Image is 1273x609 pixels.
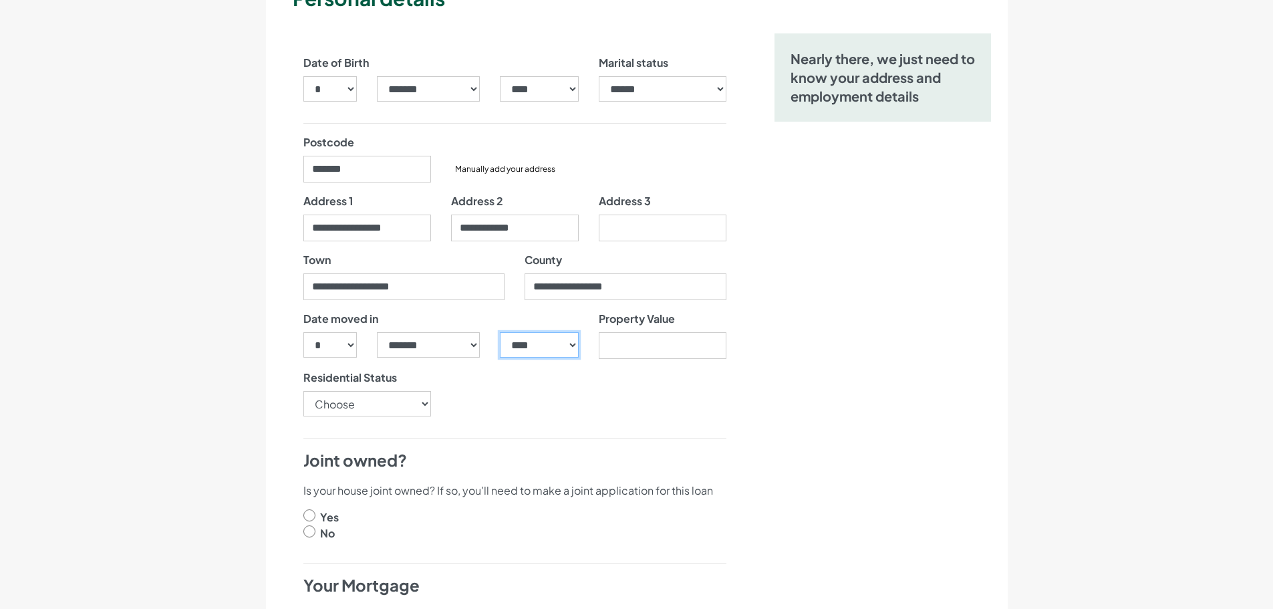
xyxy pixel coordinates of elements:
label: Town [303,252,331,268]
label: Postcode [303,134,354,150]
label: Date moved in [303,311,378,327]
label: Address 2 [451,193,503,209]
h5: Nearly there, we just need to know your address and employment details [791,49,976,106]
h4: Joint owned? [303,449,726,472]
label: Address 1 [303,193,353,209]
label: Marital status [599,55,668,71]
label: Address 3 [599,193,651,209]
label: Property Value [599,311,675,327]
label: No [320,525,335,541]
p: Is your house joint owned? If so, you'll need to make a joint application for this loan [303,483,726,499]
label: Yes [320,509,339,525]
label: Residential Status [303,370,397,386]
label: County [525,252,562,268]
label: Date of Birth [303,55,369,71]
button: Manually add your address [451,162,559,176]
h4: Your Mortgage [303,574,726,597]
